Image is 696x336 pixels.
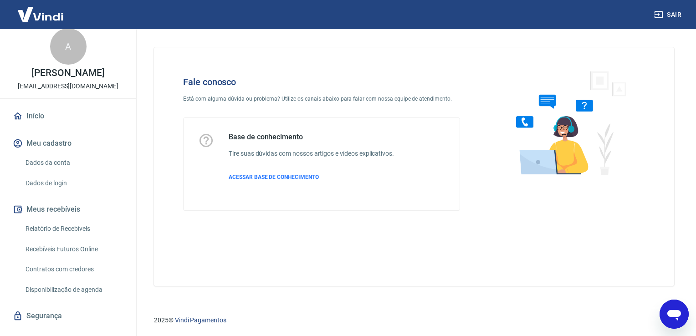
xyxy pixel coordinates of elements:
[183,95,460,103] p: Está com alguma dúvida ou problema? Utilize os canais abaixo para falar com nossa equipe de atend...
[11,199,125,219] button: Meus recebíveis
[11,0,70,28] img: Vindi
[229,132,394,142] h5: Base de conhecimento
[229,173,394,181] a: ACESSAR BASE DE CONHECIMENTO
[11,133,125,153] button: Meu cadastro
[183,76,460,87] h4: Fale conosco
[31,68,104,78] p: [PERSON_NAME]
[22,153,125,172] a: Dados da conta
[498,62,636,183] img: Fale conosco
[22,280,125,299] a: Disponibilização de agenda
[175,316,226,324] a: Vindi Pagamentos
[50,28,87,65] div: A
[22,260,125,279] a: Contratos com credores
[660,300,689,329] iframe: Botão para abrir a janela de mensagens, conversa em andamento
[229,149,394,158] h6: Tire suas dúvidas com nossos artigos e vídeos explicativos.
[22,240,125,259] a: Recebíveis Futuros Online
[652,6,685,23] button: Sair
[11,306,125,326] a: Segurança
[154,316,674,325] p: 2025 ©
[18,81,118,91] p: [EMAIL_ADDRESS][DOMAIN_NAME]
[229,174,319,180] span: ACESSAR BASE DE CONHECIMENTO
[22,219,125,238] a: Relatório de Recebíveis
[22,174,125,193] a: Dados de login
[11,106,125,126] a: Início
